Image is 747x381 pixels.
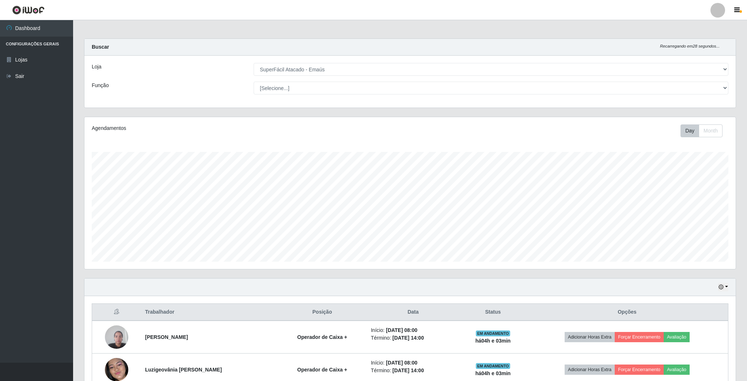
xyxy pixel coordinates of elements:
[386,360,417,366] time: [DATE] 08:00
[475,370,511,376] strong: há 04 h e 03 min
[371,367,455,374] li: Término:
[565,332,615,342] button: Adicionar Horas Extra
[460,304,526,321] th: Status
[12,5,45,15] img: CoreUI Logo
[92,63,101,71] label: Loja
[526,304,728,321] th: Opções
[297,367,347,373] strong: Operador de Caixa +
[664,365,690,375] button: Avaliação
[393,335,424,341] time: [DATE] 14:00
[105,321,128,352] img: 1731148670684.jpeg
[699,124,723,137] button: Month
[615,365,664,375] button: Forçar Encerramento
[476,330,511,336] span: EM ANDAMENTO
[297,334,347,340] strong: Operador de Caixa +
[680,124,723,137] div: First group
[680,124,728,137] div: Toolbar with button groups
[92,44,109,50] strong: Buscar
[393,367,424,373] time: [DATE] 14:00
[145,367,222,373] strong: Luzigeovânia [PERSON_NAME]
[92,82,109,89] label: Função
[371,359,455,367] li: Início:
[92,124,350,132] div: Agendamentos
[141,304,278,321] th: Trabalhador
[367,304,460,321] th: Data
[371,326,455,334] li: Início:
[475,338,511,344] strong: há 04 h e 03 min
[476,363,511,369] span: EM ANDAMENTO
[145,334,188,340] strong: [PERSON_NAME]
[371,334,455,342] li: Término:
[664,332,690,342] button: Avaliação
[660,44,720,48] i: Recarregando em 28 segundos...
[565,365,615,375] button: Adicionar Horas Extra
[615,332,664,342] button: Forçar Encerramento
[278,304,366,321] th: Posição
[386,327,417,333] time: [DATE] 08:00
[680,124,699,137] button: Day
